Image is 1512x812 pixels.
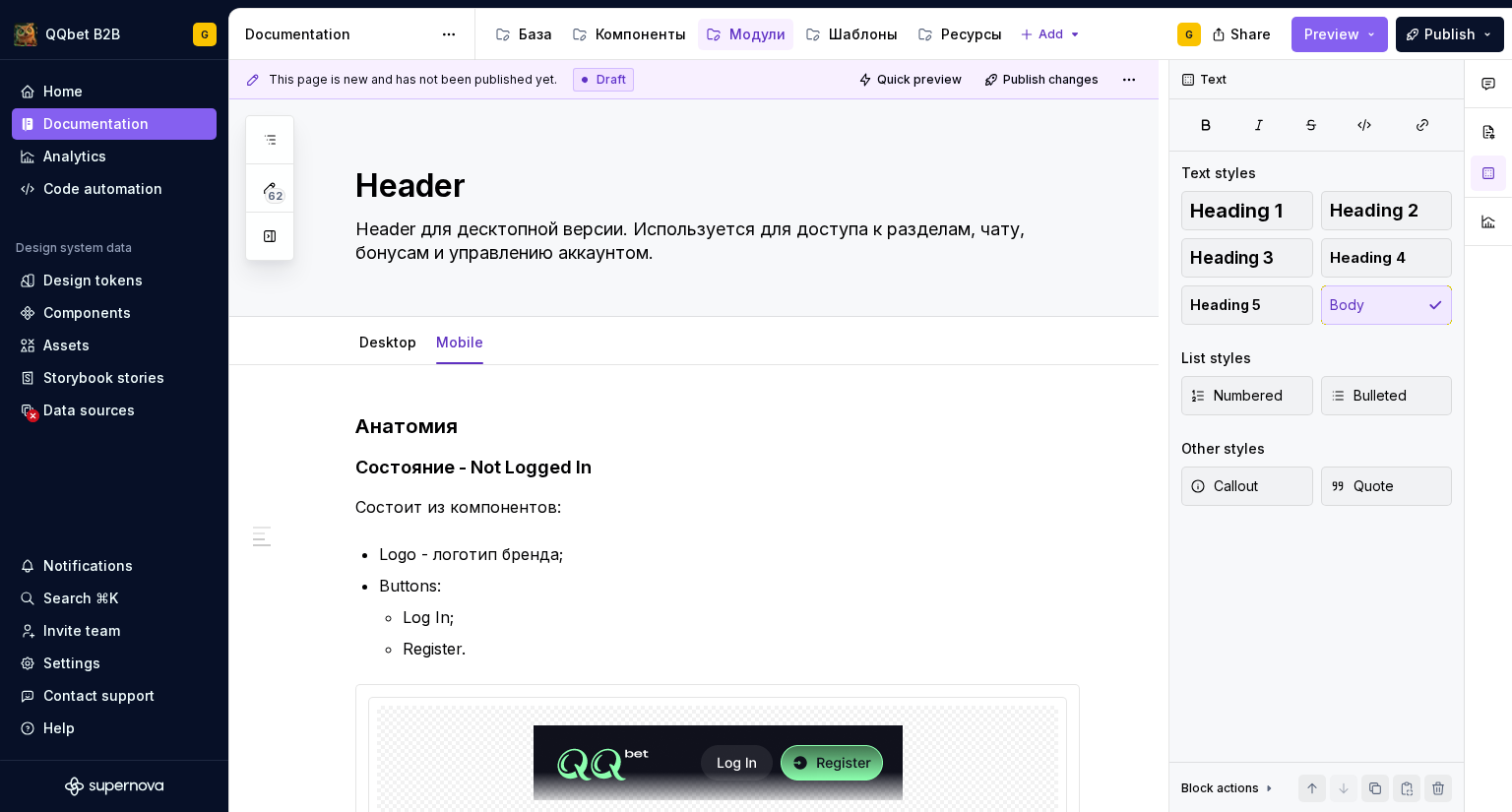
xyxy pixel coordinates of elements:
[12,680,217,712] button: Contact support
[43,654,100,673] div: Settings
[245,25,431,44] div: Documentation
[16,240,132,256] div: Design system data
[43,368,164,388] div: Storybook stories
[43,303,131,323] div: Components
[359,334,416,350] a: Desktop
[355,412,1080,440] h3: Анатомия
[43,271,143,290] div: Design tokens
[1181,376,1313,415] button: Numbered
[12,395,217,426] a: Data sources
[43,114,149,134] div: Documentation
[698,19,793,50] a: Модули
[12,648,217,679] a: Settings
[1330,248,1406,268] span: Heading 4
[43,718,75,738] div: Help
[43,401,135,420] div: Data sources
[43,621,120,641] div: Invite team
[1185,27,1193,42] div: G
[43,589,118,608] div: Search ⌘K
[1003,72,1099,88] span: Publish changes
[12,173,217,205] a: Code automation
[436,334,483,350] a: Mobile
[43,336,90,355] div: Assets
[12,108,217,140] a: Documentation
[12,297,217,329] a: Components
[1190,476,1258,496] span: Callout
[43,147,106,166] div: Analytics
[12,550,217,582] button: Notifications
[269,72,557,88] span: This page is new and has not been published yet.
[45,25,120,44] div: QQbet B2B
[379,574,1080,597] p: Buttons:
[1190,295,1261,315] span: Heading 5
[1190,386,1283,406] span: Numbered
[1330,476,1394,496] span: Quote
[1181,238,1313,278] button: Heading 3
[519,25,552,44] div: База
[65,777,163,796] svg: Supernova Logo
[1321,238,1453,278] button: Heading 4
[1181,781,1259,796] div: Block actions
[351,214,1076,269] textarea: Header для десктопной версии. Используется для доступа к разделам, чату, бонусам и управлению акк...
[1304,25,1359,44] span: Preview
[729,25,786,44] div: Модули
[1181,285,1313,325] button: Heading 5
[941,25,1002,44] div: Ресурсы
[12,713,217,744] button: Help
[1424,25,1476,44] span: Publish
[1190,201,1283,220] span: Heading 1
[355,457,592,477] strong: Состояние - Not Logged In
[1181,191,1313,230] button: Heading 1
[403,605,1080,629] p: Log In;
[1330,201,1418,220] span: Heading 2
[265,188,285,204] span: 62
[1230,25,1271,44] span: Share
[797,19,906,50] a: Шаблоны
[12,362,217,394] a: Storybook stories
[379,542,1080,566] p: Logo - логотип бренда;
[564,19,694,50] a: Компоненты
[852,66,971,94] button: Quick preview
[1291,17,1388,52] button: Preview
[12,583,217,614] button: Search ⌘K
[14,23,37,46] img: 491028fe-7948-47f3-9fb2-82dab60b8b20.png
[428,321,491,362] div: Mobile
[4,13,224,55] button: QQbet B2BG
[1014,21,1088,48] button: Add
[597,72,626,88] span: Draft
[487,15,1010,54] div: Page tree
[1181,348,1251,368] div: List styles
[1321,376,1453,415] button: Bulleted
[12,330,217,361] a: Assets
[43,179,162,199] div: Code automation
[12,141,217,172] a: Analytics
[12,76,217,107] a: Home
[351,162,1076,210] textarea: Header
[1181,467,1313,506] button: Callout
[487,19,560,50] a: База
[829,25,898,44] div: Шаблоны
[1396,17,1504,52] button: Publish
[1181,163,1256,183] div: Text styles
[1330,386,1407,406] span: Bulleted
[1321,467,1453,506] button: Quote
[1181,439,1265,459] div: Other styles
[12,265,217,296] a: Design tokens
[43,82,83,101] div: Home
[201,27,209,42] div: G
[12,615,217,647] a: Invite team
[1039,27,1063,42] span: Add
[978,66,1107,94] button: Publish changes
[877,72,962,88] span: Quick preview
[1202,17,1284,52] button: Share
[1321,191,1453,230] button: Heading 2
[355,495,1080,519] p: Состоит из компонентов:
[403,637,1080,660] p: Register.
[1181,775,1277,802] div: Block actions
[910,19,1010,50] a: Ресурсы
[596,25,686,44] div: Компоненты
[351,321,424,362] div: Desktop
[1190,248,1274,268] span: Heading 3
[43,686,155,706] div: Contact support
